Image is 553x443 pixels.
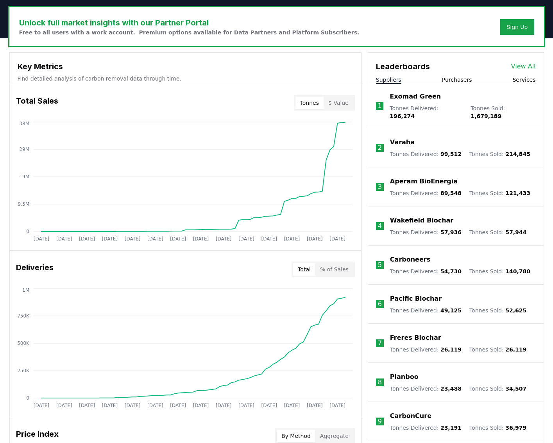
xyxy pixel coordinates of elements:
a: Wakefield Biochar [390,216,453,225]
tspan: [DATE] [170,236,186,242]
span: 1,679,189 [471,113,501,119]
button: Total [293,263,315,276]
button: Sign Up [500,19,534,35]
tspan: [DATE] [124,236,140,242]
a: Varaha [390,138,415,147]
span: 121,433 [505,190,530,196]
a: Sign Up [506,23,528,31]
tspan: [DATE] [33,403,49,408]
p: Tonnes Sold : [469,424,526,432]
tspan: [DATE] [261,403,277,408]
tspan: [DATE] [307,236,323,242]
p: Find detailed analysis of carbon removal data through time. [18,75,353,83]
p: 3 [378,182,382,192]
span: 140,780 [505,268,530,274]
p: Tonnes Delivered : [390,267,462,275]
tspan: 38M [19,121,29,126]
button: Tonnes [295,97,324,109]
p: 6 [378,300,382,309]
span: 23,488 [440,386,462,392]
tspan: [DATE] [79,236,95,242]
h3: Deliveries [16,262,54,277]
p: Tonnes Delivered : [390,104,463,120]
tspan: 9.5M [18,201,29,207]
p: Tonnes Delivered : [390,228,462,236]
tspan: [DATE] [215,403,231,408]
tspan: [DATE] [102,236,118,242]
p: Tonnes Delivered : [390,346,462,353]
a: View All [511,62,536,71]
tspan: 250K [17,368,30,373]
span: 57,944 [505,229,526,235]
button: Purchasers [442,76,472,84]
tspan: 500K [17,341,30,346]
span: 214,845 [505,151,530,157]
tspan: [DATE] [193,403,209,408]
p: Tonnes Delivered : [390,424,462,432]
p: Tonnes Sold : [469,267,530,275]
p: 8 [378,378,382,387]
tspan: [DATE] [307,403,323,408]
p: Tonnes Delivered : [390,189,462,197]
p: Tonnes Sold : [469,346,526,353]
tspan: [DATE] [261,236,277,242]
tspan: [DATE] [79,403,95,408]
h3: Unlock full market insights with our Partner Portal [19,17,360,29]
tspan: 1M [22,287,29,293]
p: Tonnes Sold : [469,228,526,236]
p: 7 [378,339,382,348]
span: 26,119 [505,346,526,353]
p: Tonnes Delivered : [390,385,462,393]
a: CarbonCure [390,411,431,421]
tspan: [DATE] [56,403,72,408]
button: Services [512,76,535,84]
tspan: 750K [17,313,30,319]
tspan: [DATE] [33,236,49,242]
tspan: [DATE] [238,403,254,408]
tspan: [DATE] [147,236,163,242]
span: 196,274 [390,113,415,119]
tspan: [DATE] [170,403,186,408]
button: By Method [277,430,315,442]
span: 99,512 [440,151,462,157]
a: Planboo [390,372,419,382]
h3: Leaderboards [376,61,430,72]
tspan: 0 [26,229,29,234]
a: Pacific Biochar [390,294,442,303]
tspan: 29M [19,147,29,152]
span: 57,936 [440,229,462,235]
p: Tonnes Delivered : [390,307,462,314]
button: $ Value [324,97,353,109]
tspan: [DATE] [56,236,72,242]
span: 49,125 [440,307,462,314]
tspan: 19M [19,174,29,179]
a: Exomad Green [390,92,441,101]
tspan: [DATE] [329,403,345,408]
tspan: 0 [26,395,29,401]
span: 52,625 [505,307,526,314]
p: 4 [378,221,382,231]
button: % of Sales [315,263,353,276]
p: Tonnes Sold : [471,104,535,120]
a: Freres Biochar [390,333,441,343]
a: Aperam BioEnergia [390,177,458,186]
tspan: [DATE] [124,403,140,408]
p: Tonnes Sold : [469,385,526,393]
p: Free to all users with a work account. Premium options available for Data Partners and Platform S... [19,29,360,36]
span: 34,507 [505,386,526,392]
p: 1 [378,101,381,111]
p: 2 [378,143,382,152]
p: 9 [378,417,382,426]
h3: Total Sales [16,95,58,111]
a: Carboneers [390,255,430,264]
span: 26,119 [440,346,462,353]
p: Tonnes Sold : [469,189,530,197]
tspan: [DATE] [147,403,163,408]
tspan: [DATE] [238,236,254,242]
p: Tonnes Delivered : [390,150,462,158]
